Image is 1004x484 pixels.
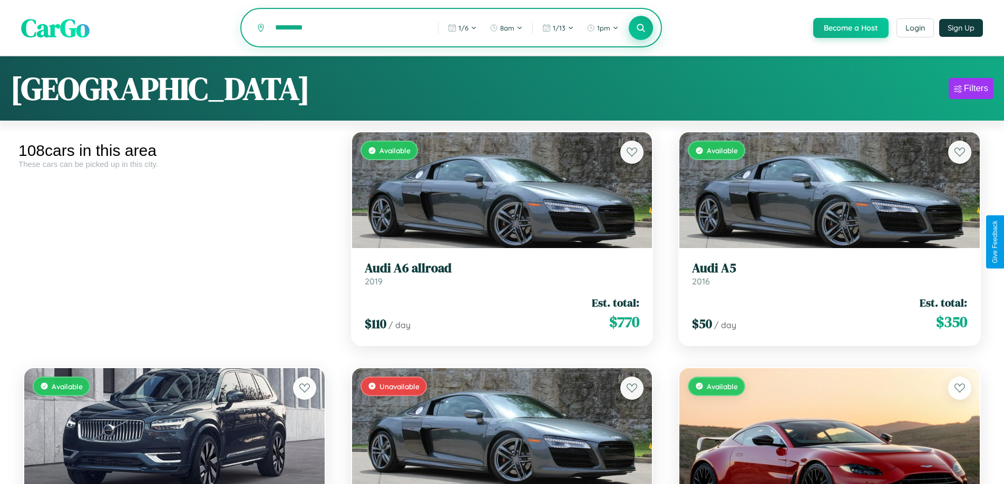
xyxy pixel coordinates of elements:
[365,261,640,287] a: Audi A6 allroad2019
[949,78,993,99] button: Filters
[484,19,528,36] button: 8am
[365,261,640,276] h3: Audi A6 allroad
[692,261,967,276] h3: Audi A5
[714,320,736,330] span: / day
[443,19,482,36] button: 1/6
[18,160,330,169] div: These cars can be picked up in this city.
[609,311,639,332] span: $ 770
[21,11,90,45] span: CarGo
[936,311,967,332] span: $ 350
[379,382,420,391] span: Unavailable
[365,276,383,287] span: 2019
[537,19,579,36] button: 1/13
[991,221,999,263] div: Give Feedback
[964,83,988,94] div: Filters
[707,146,738,155] span: Available
[920,295,967,310] span: Est. total:
[379,146,411,155] span: Available
[592,295,639,310] span: Est. total:
[692,276,710,287] span: 2016
[18,142,330,160] div: 108 cars in this area
[692,315,712,332] span: $ 50
[52,382,83,391] span: Available
[388,320,411,330] span: / day
[707,382,738,391] span: Available
[692,261,967,287] a: Audi A52016
[11,67,310,110] h1: [GEOGRAPHIC_DATA]
[365,315,386,332] span: $ 110
[581,19,624,36] button: 1pm
[553,24,566,32] span: 1 / 13
[597,24,610,32] span: 1pm
[813,18,889,38] button: Become a Host
[500,24,514,32] span: 8am
[896,18,934,37] button: Login
[459,24,469,32] span: 1 / 6
[939,19,983,37] button: Sign Up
